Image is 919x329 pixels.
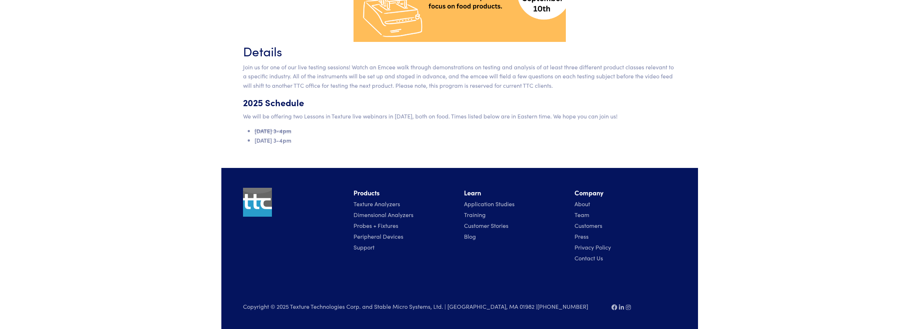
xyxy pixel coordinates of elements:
p: Copyright © 2025 Texture Technologies Corp. and Stable Micro Systems, Ltd. | [GEOGRAPHIC_DATA], M... [243,302,603,311]
a: Press [575,232,589,240]
li: Products [354,188,455,198]
h3: Details [243,42,676,60]
a: About [575,200,590,208]
li: Company [575,188,676,198]
a: Customer Stories [464,221,508,229]
a: Contact Us [575,254,603,262]
a: Privacy Policy [575,243,611,251]
a: Team [575,211,589,218]
a: Support [354,243,374,251]
img: ttc_logo_1x1_v1.0.png [243,188,272,217]
a: [PHONE_NUMBER] [537,302,588,310]
a: Dimensional Analyzers [354,211,413,218]
a: Probes + Fixtures [354,221,398,229]
a: Training [464,211,486,218]
a: Application Studies [464,200,515,208]
h5: 2025 Schedule [243,96,676,109]
a: Customers [575,221,602,229]
li: [DATE] 3-4pm [255,136,676,145]
li: Learn [464,188,566,198]
a: Blog [464,232,476,240]
a: Peripheral Devices [354,232,403,240]
li: [DATE] 3-4pm [255,126,676,136]
a: Texture Analyzers [354,200,400,208]
p: We will be offering two Lessons in Texture live webinars in [DATE], both on food. Times listed be... [243,112,676,121]
p: Join us for one of our live testing sessions! Watch an Emcee walk through demonstrations on testi... [243,62,676,90]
